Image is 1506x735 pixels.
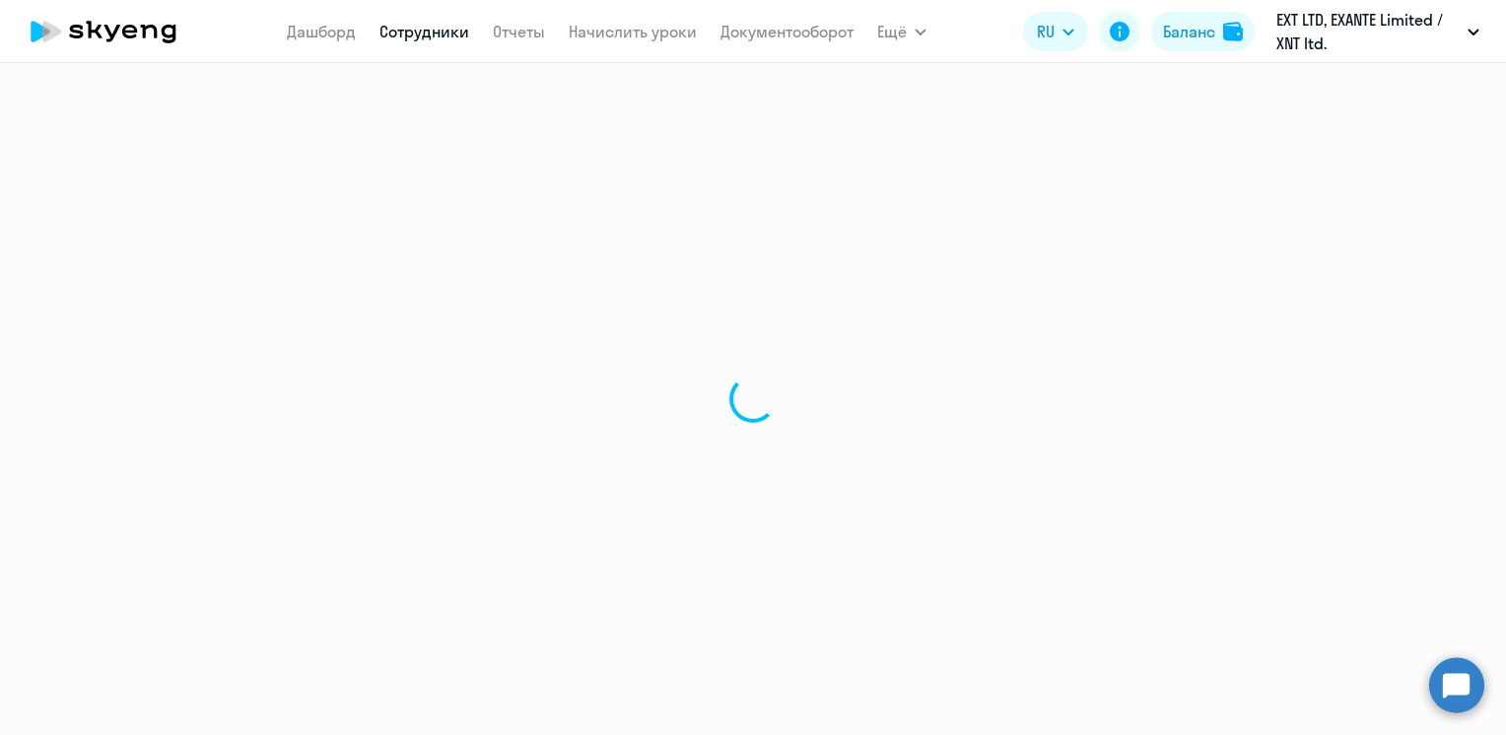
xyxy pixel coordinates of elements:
p: EXT LTD, ‎EXANTE Limited / XNT ltd. [1276,8,1460,55]
button: Ещё [877,12,926,51]
a: Отчеты [493,22,545,41]
a: Начислить уроки [569,22,697,41]
a: Документооборот [720,22,854,41]
img: balance [1223,22,1243,41]
span: Ещё [877,20,907,43]
span: RU [1037,20,1055,43]
a: Сотрудники [379,22,469,41]
div: Баланс [1163,20,1215,43]
button: Балансbalance [1151,12,1255,51]
button: EXT LTD, ‎EXANTE Limited / XNT ltd. [1266,8,1489,55]
button: RU [1023,12,1088,51]
a: Дашборд [287,22,356,41]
